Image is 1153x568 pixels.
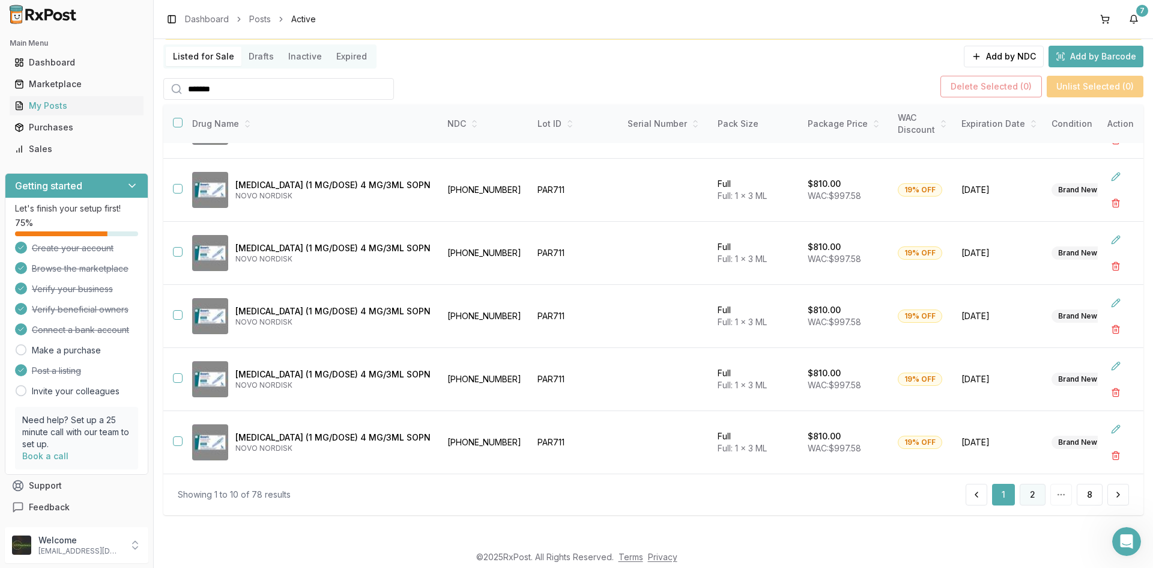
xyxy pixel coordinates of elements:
[628,118,703,130] div: Serial Number
[808,178,841,190] p: $810.00
[14,121,139,133] div: Purchases
[1049,46,1143,67] button: Add by Barcode
[241,47,281,66] button: Drafts
[14,143,139,155] div: Sales
[961,118,1037,130] div: Expiration Date
[961,310,1037,322] span: [DATE]
[22,451,68,461] a: Book a call
[1020,484,1046,505] button: 2
[808,254,861,264] span: WAC: $997.58
[808,118,883,130] div: Package Price
[710,159,800,222] td: Full
[898,310,942,323] div: 19% OFF
[808,430,841,442] p: $810.00
[440,222,530,285] td: [PHONE_NUMBER]
[808,443,861,453] span: WAC: $997.58
[281,47,329,66] button: Inactive
[898,112,947,136] div: WAC Discount
[1052,246,1104,260] div: Brand New
[22,414,131,450] p: Need help? Set up a 25 minute call with our team to set up.
[1098,105,1143,144] th: Action
[1105,355,1127,377] button: Edit
[1105,255,1127,277] button: Delete
[192,235,228,271] img: Ozempic (1 MG/DOSE) 4 MG/3ML SOPN
[961,373,1037,385] span: [DATE]
[710,411,800,474] td: Full
[185,13,229,25] a: Dashboard
[5,475,148,496] button: Support
[249,13,271,25] a: Posts
[1105,382,1127,403] button: Delete
[192,361,228,397] img: Ozempic (1 MG/DOSE) 4 MG/3ML SOPN
[14,78,139,90] div: Marketplace
[38,534,122,546] p: Welcome
[808,380,861,390] span: WAC: $997.58
[32,365,81,377] span: Post a listing
[710,285,800,348] td: Full
[235,242,431,254] p: [MEDICAL_DATA] (1 MG/DOSE) 4 MG/3ML SOPN
[530,348,620,411] td: PAR711
[1052,183,1104,197] div: Brand New
[178,489,291,501] div: Showing 1 to 10 of 78 results
[15,203,138,215] p: Let's finish your setup first!
[5,139,148,159] button: Sales
[619,552,643,562] a: Terms
[192,298,228,334] img: Ozempic (1 MG/DOSE) 4 MG/3ML SOPN
[32,344,101,356] a: Make a purchase
[291,13,316,25] span: Active
[235,179,431,191] p: [MEDICAL_DATA] (1 MG/DOSE) 4 MG/3ML SOPN
[961,436,1037,448] span: [DATE]
[32,263,129,275] span: Browse the marketplace
[447,118,523,130] div: NDC
[10,117,144,138] a: Purchases
[530,159,620,222] td: PAR711
[1105,319,1127,340] button: Delete
[5,496,148,518] button: Feedback
[808,367,841,379] p: $810.00
[440,348,530,411] td: [PHONE_NUMBER]
[440,411,530,474] td: [PHONE_NUMBER]
[898,246,942,260] div: 19% OFF
[808,191,861,201] span: WAC: $997.58
[10,52,144,73] a: Dashboard
[32,304,129,316] span: Verify beneficial owners
[235,317,431,327] p: NOVO NORDISK
[1105,445,1127,466] button: Delete
[32,324,129,336] span: Connect a bank account
[185,13,316,25] nav: breadcrumb
[718,443,767,453] span: Full: 1 x 3 ML
[29,501,70,513] span: Feedback
[1105,418,1127,440] button: Edit
[5,96,148,115] button: My Posts
[718,380,767,390] span: Full: 1 x 3 ML
[38,546,122,556] p: [EMAIL_ADDRESS][DOMAIN_NAME]
[235,444,431,453] p: NOVO NORDISK
[192,172,228,208] img: Ozempic (1 MG/DOSE) 4 MG/3ML SOPN
[10,138,144,160] a: Sales
[718,317,767,327] span: Full: 1 x 3 ML
[440,285,530,348] td: [PHONE_NUMBER]
[1052,373,1104,386] div: Brand New
[329,47,374,66] button: Expired
[1052,436,1104,449] div: Brand New
[15,217,33,229] span: 75 %
[1124,10,1143,29] button: 7
[235,254,431,264] p: NOVO NORDISK
[648,552,677,562] a: Privacy
[235,305,431,317] p: [MEDICAL_DATA] (1 MG/DOSE) 4 MG/3ML SOPN
[1052,310,1104,323] div: Brand New
[440,159,530,222] td: [PHONE_NUMBER]
[32,242,113,254] span: Create your account
[235,380,431,390] p: NOVO NORDISK
[710,105,800,144] th: Pack Size
[1105,229,1127,251] button: Edit
[718,191,767,201] span: Full: 1 x 3 ML
[14,100,139,112] div: My Posts
[10,73,144,95] a: Marketplace
[1105,166,1127,188] button: Edit
[1105,292,1127,314] button: Edit
[710,348,800,411] td: Full
[530,411,620,474] td: PAR711
[808,304,841,316] p: $810.00
[12,536,31,555] img: User avatar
